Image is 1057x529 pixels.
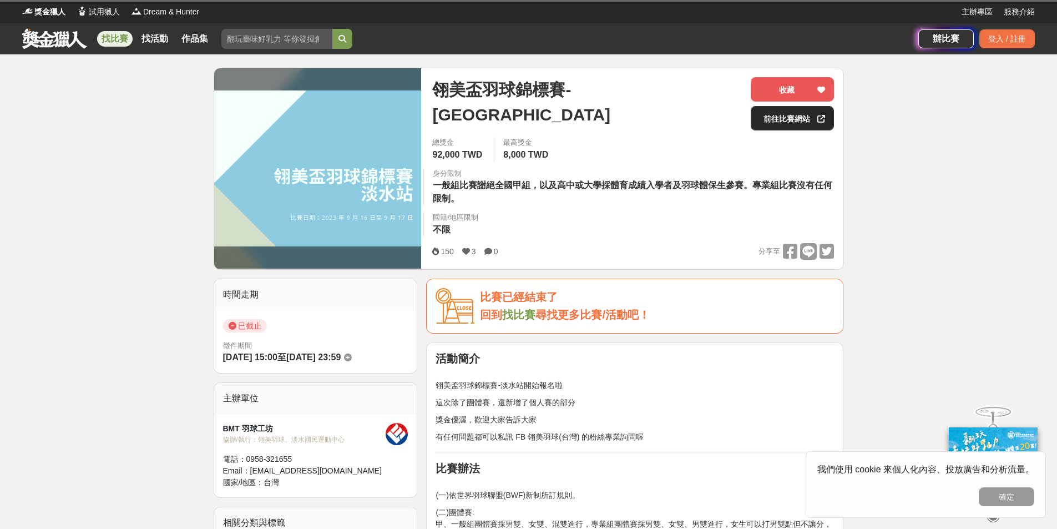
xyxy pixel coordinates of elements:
[441,247,453,256] span: 150
[277,352,286,362] span: 至
[480,309,502,321] span: 回到
[223,465,386,477] div: Email： [EMAIL_ADDRESS][DOMAIN_NAME]
[432,137,485,148] span: 總獎金
[223,341,252,350] span: 徵件期間
[433,225,451,234] span: 不限
[751,77,834,102] button: 收藏
[433,168,834,179] div: 身分限制
[962,6,993,18] a: 主辦專區
[286,352,341,362] span: [DATE] 23:59
[177,31,213,47] a: 作品集
[436,431,834,443] p: 有任何問題都可以私訊 FB 翎美羽球(台灣) 的粉絲專業詢問喔
[223,319,267,332] span: 已截止
[137,31,173,47] a: 找活動
[97,31,133,47] a: 找比賽
[214,279,417,310] div: 時間走期
[89,6,120,18] span: 試用獵人
[214,90,422,246] img: Cover Image
[22,6,65,18] a: Logo獎金獵人
[436,414,834,426] p: 獎金優渥，歡迎大家告訴大家
[436,288,474,324] img: Icon
[22,6,33,17] img: Logo
[751,106,834,130] a: 前往比賽網站
[223,435,386,445] div: 協辦/執行： 翎美羽球、淡水國民運動中心
[503,150,548,159] span: 8,000 TWD
[1004,6,1035,18] a: 服務介紹
[221,29,332,49] input: 翻玩臺味好乳力 等你發揮創意！
[432,77,742,127] span: 翎美盃羽球錦標賽-[GEOGRAPHIC_DATA]
[979,487,1034,506] button: 確定
[433,212,478,223] div: 國籍/地區限制
[494,247,498,256] span: 0
[817,465,1034,474] span: 我們使用 cookie 來個人化內容、投放廣告和分析流量。
[223,478,264,487] span: 國家/地區：
[131,6,199,18] a: LogoDream & Hunter
[472,247,476,256] span: 3
[436,368,834,391] p: 翎美盃羽球錦標賽-淡水站開始報名啦
[264,478,279,487] span: 台灣
[143,6,199,18] span: Dream & Hunter
[432,150,482,159] span: 92,000 TWD
[436,462,480,475] strong: 比賽辦法
[949,427,1038,501] img: ff197300-f8ee-455f-a0ae-06a3645bc375.jpg
[223,423,386,435] div: BMT 羽球工坊
[433,180,832,203] span: 一般組比賽謝絕全國甲組，以及高中或大學採體育成績入學者及羽球體保生參賽。專業組比賽沒有任何限制。
[503,137,551,148] span: 最高獎金
[214,383,417,414] div: 主辦單位
[979,29,1035,48] div: 登入 / 註冊
[918,29,974,48] a: 辦比賽
[436,352,480,365] strong: 活動簡介
[436,478,834,501] p: (一)依世界羽球聯盟(BWF)新制所訂規則。
[535,309,650,321] span: 尋找更多比賽/活動吧！
[77,6,120,18] a: Logo試用獵人
[223,352,277,362] span: [DATE] 15:00
[480,288,834,306] div: 比賽已經結束了
[77,6,88,17] img: Logo
[223,454,386,465] div: 電話： 0958-321655
[758,243,780,260] span: 分享至
[436,397,834,409] p: 這次除了團體賽，還新增了個人賽的部分
[502,309,535,321] a: 找比賽
[34,6,65,18] span: 獎金獵人
[131,6,142,17] img: Logo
